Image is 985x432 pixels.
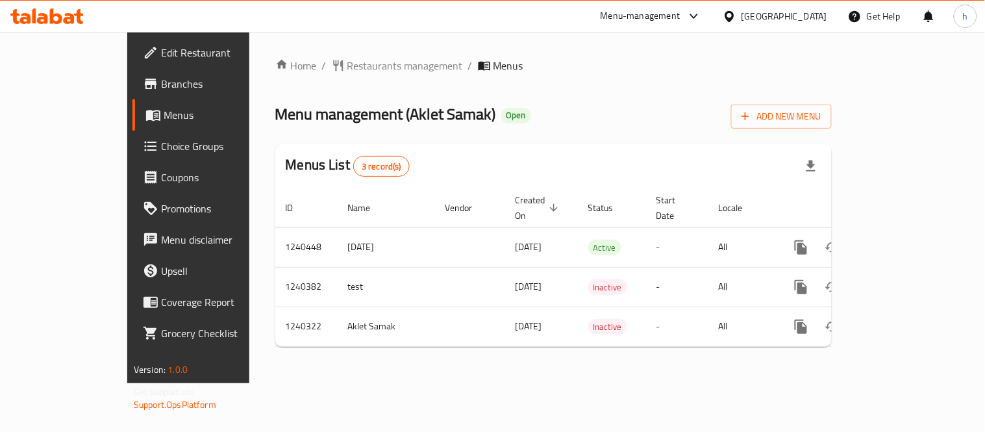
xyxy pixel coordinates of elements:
[134,383,193,400] span: Get support on:
[731,105,832,129] button: Add New Menu
[353,156,410,177] div: Total records count
[501,108,531,123] div: Open
[493,58,523,73] span: Menus
[132,162,292,193] a: Coupons
[164,107,281,123] span: Menus
[817,232,848,263] button: Change Status
[354,160,409,173] span: 3 record(s)
[132,37,292,68] a: Edit Restaurant
[134,361,166,378] span: Version:
[468,58,473,73] li: /
[275,267,338,307] td: 1240382
[646,267,708,307] td: -
[963,9,968,23] span: h
[275,58,317,73] a: Home
[588,279,627,295] div: Inactive
[161,201,281,216] span: Promotions
[338,307,435,346] td: Aklet Samak
[132,318,292,349] a: Grocery Checklist
[168,361,188,378] span: 1.0.0
[132,131,292,162] a: Choice Groups
[817,311,848,342] button: Change Status
[775,188,921,228] th: Actions
[286,200,310,216] span: ID
[719,200,760,216] span: Locale
[161,263,281,279] span: Upsell
[286,155,410,177] h2: Menus List
[132,68,292,99] a: Branches
[338,267,435,307] td: test
[516,238,542,255] span: [DATE]
[742,108,821,125] span: Add New Menu
[708,227,775,267] td: All
[275,227,338,267] td: 1240448
[786,272,817,303] button: more
[588,280,627,295] span: Inactive
[132,193,292,224] a: Promotions
[588,240,621,255] span: Active
[516,192,562,223] span: Created On
[161,138,281,154] span: Choice Groups
[132,99,292,131] a: Menus
[646,307,708,346] td: -
[656,192,693,223] span: Start Date
[161,232,281,248] span: Menu disclaimer
[516,278,542,295] span: [DATE]
[795,151,827,182] div: Export file
[588,200,630,216] span: Status
[347,58,463,73] span: Restaurants management
[132,286,292,318] a: Coverage Report
[275,307,338,346] td: 1240322
[786,232,817,263] button: more
[708,267,775,307] td: All
[817,272,848,303] button: Change Status
[786,311,817,342] button: more
[134,396,216,413] a: Support.OpsPlatform
[161,294,281,310] span: Coverage Report
[161,170,281,185] span: Coupons
[445,200,490,216] span: Vendor
[348,200,388,216] span: Name
[588,320,627,335] span: Inactive
[588,319,627,335] div: Inactive
[332,58,463,73] a: Restaurants management
[601,8,680,24] div: Menu-management
[501,110,531,121] span: Open
[132,224,292,255] a: Menu disclaimer
[161,76,281,92] span: Branches
[708,307,775,346] td: All
[132,255,292,286] a: Upsell
[275,58,832,73] nav: breadcrumb
[275,188,921,347] table: enhanced table
[516,318,542,335] span: [DATE]
[275,99,496,129] span: Menu management ( Aklet Samak )
[161,325,281,341] span: Grocery Checklist
[161,45,281,60] span: Edit Restaurant
[742,9,827,23] div: [GEOGRAPHIC_DATA]
[338,227,435,267] td: [DATE]
[322,58,327,73] li: /
[646,227,708,267] td: -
